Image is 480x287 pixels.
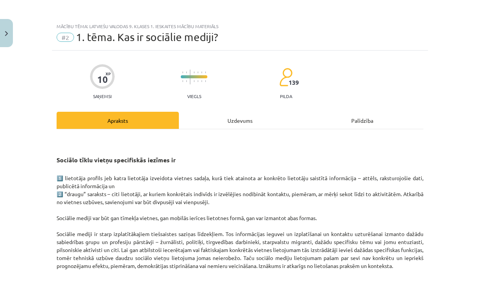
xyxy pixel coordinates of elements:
[57,24,423,29] div: Mācību tēma: Latviešu valodas 9. klases 1. ieskaites mācību materiāls
[279,68,292,87] img: students-c634bb4e5e11cddfef0936a35e636f08e4e9abd3cc4e673bd6f9a4125e45ecb1.svg
[57,156,176,164] strong: Sociālo tīklu vietņu specifiskās iezīmes ir
[57,112,179,129] div: Apraksts
[182,71,183,73] img: icon-short-line-57e1e144782c952c97e751825c79c345078a6d821885a25fce030b3d8c18986b.svg
[179,112,301,129] div: Uzdevums
[301,112,423,129] div: Palīdzība
[197,71,198,73] img: icon-short-line-57e1e144782c952c97e751825c79c345078a6d821885a25fce030b3d8c18986b.svg
[57,33,74,42] span: #2
[186,71,187,73] img: icon-short-line-57e1e144782c952c97e751825c79c345078a6d821885a25fce030b3d8c18986b.svg
[186,80,187,82] img: icon-short-line-57e1e144782c952c97e751825c79c345078a6d821885a25fce030b3d8c18986b.svg
[190,70,191,84] img: icon-long-line-d9ea69661e0d244f92f715978eff75569469978d946b2353a9bb055b3ed8787d.svg
[187,94,201,99] p: Viegls
[201,80,202,82] img: icon-short-line-57e1e144782c952c97e751825c79c345078a6d821885a25fce030b3d8c18986b.svg
[97,74,108,85] div: 10
[205,71,206,73] img: icon-short-line-57e1e144782c952c97e751825c79c345078a6d821885a25fce030b3d8c18986b.svg
[106,71,111,76] span: XP
[90,94,115,99] p: Saņemsi
[289,79,299,86] span: 139
[182,80,183,82] img: icon-short-line-57e1e144782c952c97e751825c79c345078a6d821885a25fce030b3d8c18986b.svg
[201,71,202,73] img: icon-short-line-57e1e144782c952c97e751825c79c345078a6d821885a25fce030b3d8c18986b.svg
[5,31,8,36] img: icon-close-lesson-0947bae3869378f0d4975bcd49f059093ad1ed9edebbc8119c70593378902aed.svg
[205,80,206,82] img: icon-short-line-57e1e144782c952c97e751825c79c345078a6d821885a25fce030b3d8c18986b.svg
[76,31,218,43] span: 1. tēma. Kas ir sociālie mediji?
[197,80,198,82] img: icon-short-line-57e1e144782c952c97e751825c79c345078a6d821885a25fce030b3d8c18986b.svg
[280,94,292,99] p: pilda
